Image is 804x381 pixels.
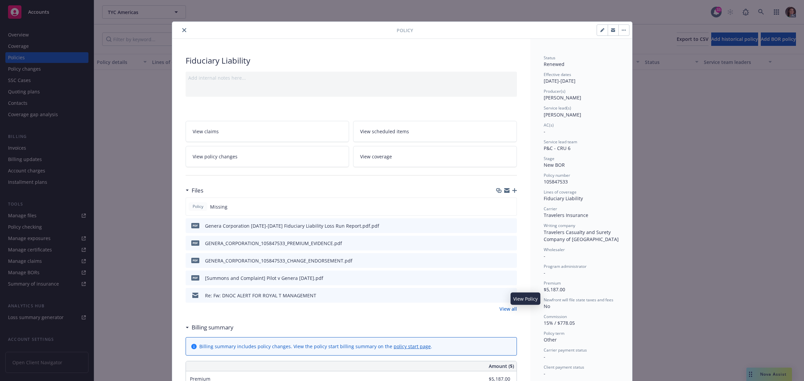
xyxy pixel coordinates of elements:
span: pdf [191,275,199,280]
span: No [544,303,550,309]
a: View coverage [353,146,517,167]
span: 15% / $778.05 [544,320,575,326]
span: Travelers Insurance [544,212,588,218]
button: download file [497,240,503,247]
div: Add internal notes here... [188,74,514,81]
a: View policy changes [186,146,349,167]
span: Amount ($) [489,363,514,370]
span: AC(s) [544,122,554,128]
span: Other [544,336,557,343]
span: Producer(s) [544,88,565,94]
span: pdf [191,223,199,228]
span: View claims [193,128,219,135]
div: [Summons and Complaint] Pilot v Genera [DATE].pdf [205,275,323,282]
button: preview file [508,292,514,299]
span: - [544,354,545,360]
span: Policy [191,204,205,210]
button: preview file [508,240,514,247]
div: GENERA_CORPORATION_105847533_PREMIUM_EVIDENCE.pdf [205,240,342,247]
a: View all [499,305,517,312]
span: Carrier payment status [544,347,587,353]
span: Program administrator [544,263,587,269]
span: Missing [210,203,227,210]
span: Effective dates [544,72,571,77]
h3: Files [192,186,203,195]
h3: Billing summary [192,323,233,332]
span: Client payment status [544,364,584,370]
div: Re: Fw: DNOC ALERT FOR ROYAL T MANAGEMENT [205,292,316,299]
div: Billing summary includes policy changes. View the policy start billing summary on the . [199,343,432,350]
span: Travelers Casualty and Surety Company of [GEOGRAPHIC_DATA] [544,229,619,242]
span: - [544,253,545,259]
button: download file [497,257,503,264]
span: pdf [191,258,199,263]
span: View policy changes [193,153,238,160]
button: preview file [508,257,514,264]
a: View scheduled items [353,121,517,142]
span: Status [544,55,555,61]
span: New BOR [544,162,565,168]
span: - [544,370,545,377]
span: Renewed [544,61,564,67]
button: preview file [508,222,514,229]
button: preview file [508,275,514,282]
div: Fiduciary Liability [186,55,517,66]
span: [PERSON_NAME] [544,94,581,101]
button: download file [497,292,503,299]
span: Stage [544,156,554,161]
span: Lines of coverage [544,189,577,195]
span: Newfront will file state taxes and fees [544,297,613,303]
span: - [544,128,545,135]
span: Policy term [544,330,564,336]
div: GENERA_CORPORATION_105847533_CHANGE_ENDORSEMENT.pdf [205,257,352,264]
button: download file [497,222,503,229]
div: [DATE] - [DATE] [544,72,619,84]
span: View coverage [360,153,392,160]
button: download file [497,275,503,282]
span: Writing company [544,223,575,228]
div: Billing summary [186,323,233,332]
span: 105847533 [544,178,568,185]
span: P&C - CRU 6 [544,145,571,151]
span: pdf [191,240,199,245]
span: Policy number [544,172,570,178]
span: Service lead(s) [544,105,571,111]
span: Wholesaler [544,247,565,252]
span: - [544,270,545,276]
a: View claims [186,121,349,142]
span: [PERSON_NAME] [544,111,581,118]
span: Carrier [544,206,557,212]
div: Fiduciary Liability [544,195,619,202]
span: Commission [544,314,567,319]
span: Premium [544,280,561,286]
span: Policy [397,27,413,34]
span: View scheduled items [360,128,409,135]
span: $5,187.00 [544,286,565,293]
div: Genera Corporation [DATE]-[DATE] Fiduciary Liability Loss Run Report.pdf.pdf [205,222,379,229]
button: close [180,26,188,34]
div: Files [186,186,203,195]
span: Service lead team [544,139,577,145]
a: policy start page [394,343,431,350]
